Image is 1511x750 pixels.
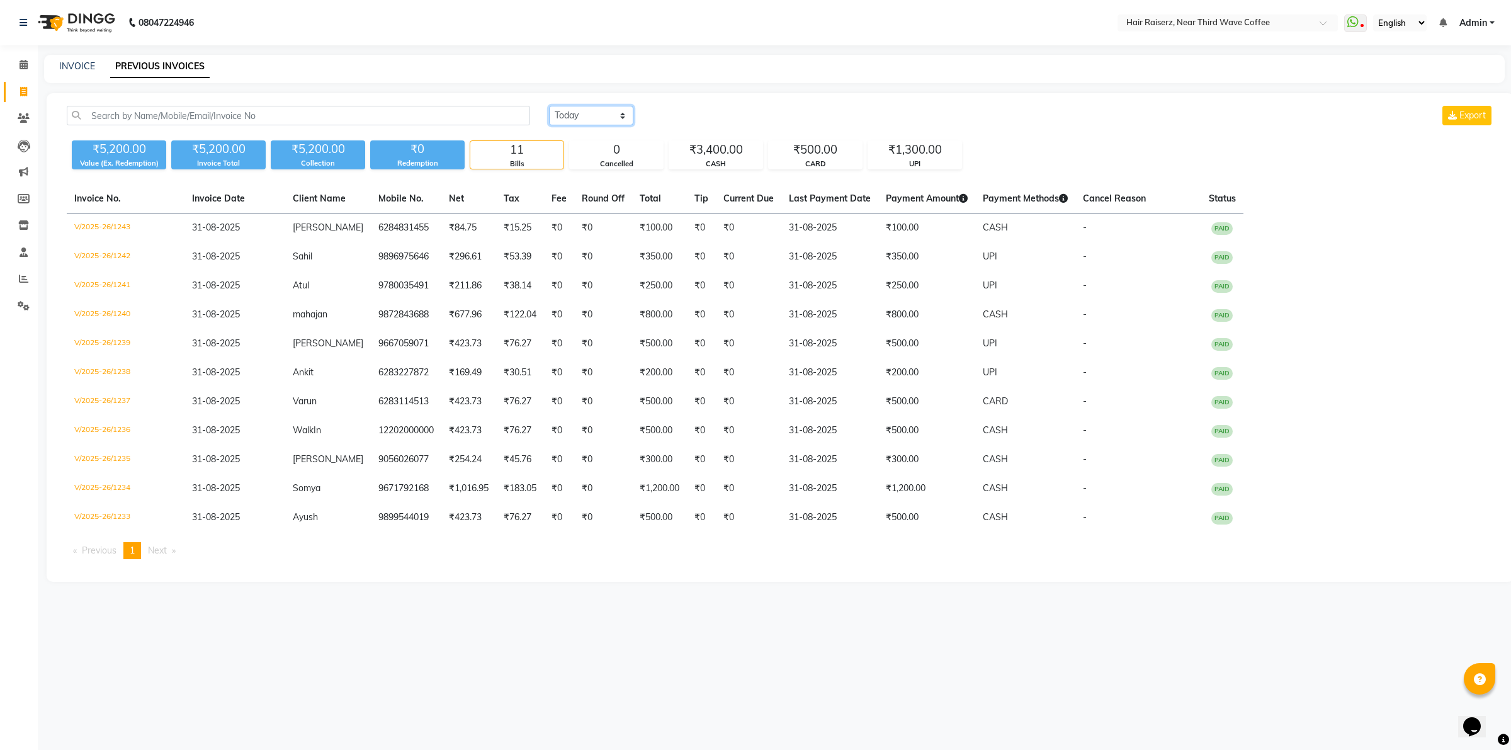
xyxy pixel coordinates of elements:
[293,424,314,436] span: Walk
[293,280,309,291] span: Atul
[552,193,567,204] span: Fee
[769,141,862,159] div: ₹500.00
[781,416,878,445] td: 31-08-2025
[687,329,716,358] td: ₹0
[67,387,184,416] td: V/2025-26/1237
[687,387,716,416] td: ₹0
[67,300,184,329] td: V/2025-26/1240
[441,271,496,300] td: ₹211.86
[1211,425,1233,438] span: PAID
[293,511,318,523] span: Ayush
[687,503,716,532] td: ₹0
[983,424,1008,436] span: CASH
[293,395,317,407] span: Varun
[67,416,184,445] td: V/2025-26/1236
[110,55,210,78] a: PREVIOUS INVOICES
[1083,453,1087,465] span: -
[371,416,441,445] td: 12202000000
[574,271,632,300] td: ₹0
[1083,482,1087,494] span: -
[1211,512,1233,525] span: PAID
[441,445,496,474] td: ₹254.24
[544,474,574,503] td: ₹0
[983,280,997,291] span: UPI
[371,387,441,416] td: 6283114513
[130,545,135,556] span: 1
[781,503,878,532] td: 31-08-2025
[582,193,625,204] span: Round Off
[544,300,574,329] td: ₹0
[314,424,321,436] span: In
[139,5,194,40] b: 08047224946
[496,503,544,532] td: ₹76.27
[67,242,184,271] td: V/2025-26/1242
[878,474,975,503] td: ₹1,200.00
[781,474,878,503] td: 31-08-2025
[716,445,781,474] td: ₹0
[74,193,121,204] span: Invoice No.
[716,329,781,358] td: ₹0
[723,193,774,204] span: Current Due
[1083,511,1087,523] span: -
[371,358,441,387] td: 6283227872
[574,329,632,358] td: ₹0
[192,222,240,233] span: 31-08-2025
[781,387,878,416] td: 31-08-2025
[192,309,240,320] span: 31-08-2025
[441,242,496,271] td: ₹296.61
[67,329,184,358] td: V/2025-26/1239
[878,242,975,271] td: ₹350.00
[878,503,975,532] td: ₹500.00
[687,358,716,387] td: ₹0
[59,60,95,72] a: INVOICE
[687,242,716,271] td: ₹0
[496,242,544,271] td: ₹53.39
[72,158,166,169] div: Value (Ex. Redemption)
[878,416,975,445] td: ₹500.00
[687,300,716,329] td: ₹0
[544,358,574,387] td: ₹0
[632,503,687,532] td: ₹500.00
[570,159,663,169] div: Cancelled
[293,453,363,465] span: [PERSON_NAME]
[632,445,687,474] td: ₹300.00
[544,329,574,358] td: ₹0
[496,474,544,503] td: ₹183.05
[544,242,574,271] td: ₹0
[716,358,781,387] td: ₹0
[496,213,544,243] td: ₹15.25
[632,242,687,271] td: ₹350.00
[574,213,632,243] td: ₹0
[669,141,762,159] div: ₹3,400.00
[1211,222,1233,235] span: PAID
[192,482,240,494] span: 31-08-2025
[441,474,496,503] td: ₹1,016.95
[67,542,1494,559] nav: Pagination
[470,159,563,169] div: Bills
[574,300,632,329] td: ₹0
[983,338,997,349] span: UPI
[1083,366,1087,378] span: -
[1083,424,1087,436] span: -
[271,140,365,158] div: ₹5,200.00
[687,416,716,445] td: ₹0
[669,159,762,169] div: CASH
[192,511,240,523] span: 31-08-2025
[496,271,544,300] td: ₹38.14
[441,387,496,416] td: ₹423.73
[544,445,574,474] td: ₹0
[1083,309,1087,320] span: -
[449,193,464,204] span: Net
[293,309,327,320] span: mahajan
[192,453,240,465] span: 31-08-2025
[687,213,716,243] td: ₹0
[632,329,687,358] td: ₹500.00
[1211,280,1233,293] span: PAID
[878,271,975,300] td: ₹250.00
[1211,454,1233,467] span: PAID
[632,271,687,300] td: ₹250.00
[32,5,118,40] img: logo
[632,213,687,243] td: ₹100.00
[504,193,519,204] span: Tax
[574,503,632,532] td: ₹0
